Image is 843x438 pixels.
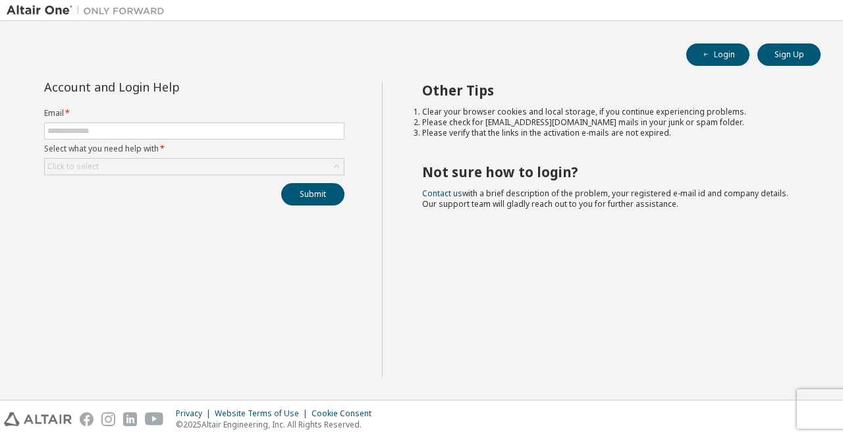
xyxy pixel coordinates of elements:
li: Clear your browser cookies and local storage, if you continue experiencing problems. [422,107,798,117]
div: Account and Login Help [44,82,285,92]
img: instagram.svg [101,412,115,426]
button: Submit [281,183,344,205]
div: Click to select [47,161,99,172]
button: Sign Up [757,43,821,66]
span: with a brief description of the problem, your registered e-mail id and company details. Our suppo... [422,188,788,209]
li: Please verify that the links in the activation e-mails are not expired. [422,128,798,138]
img: youtube.svg [145,412,164,426]
li: Please check for [EMAIL_ADDRESS][DOMAIN_NAME] mails in your junk or spam folder. [422,117,798,128]
img: facebook.svg [80,412,94,426]
h2: Not sure how to login? [422,163,798,180]
div: Website Terms of Use [215,408,312,419]
h2: Other Tips [422,82,798,99]
img: altair_logo.svg [4,412,72,426]
label: Select what you need help with [44,144,344,154]
button: Login [686,43,749,66]
img: Altair One [7,4,171,17]
div: Privacy [176,408,215,419]
div: Click to select [45,159,344,175]
p: © 2025 Altair Engineering, Inc. All Rights Reserved. [176,419,379,430]
img: linkedin.svg [123,412,137,426]
label: Email [44,108,344,119]
a: Contact us [422,188,462,199]
div: Cookie Consent [312,408,379,419]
